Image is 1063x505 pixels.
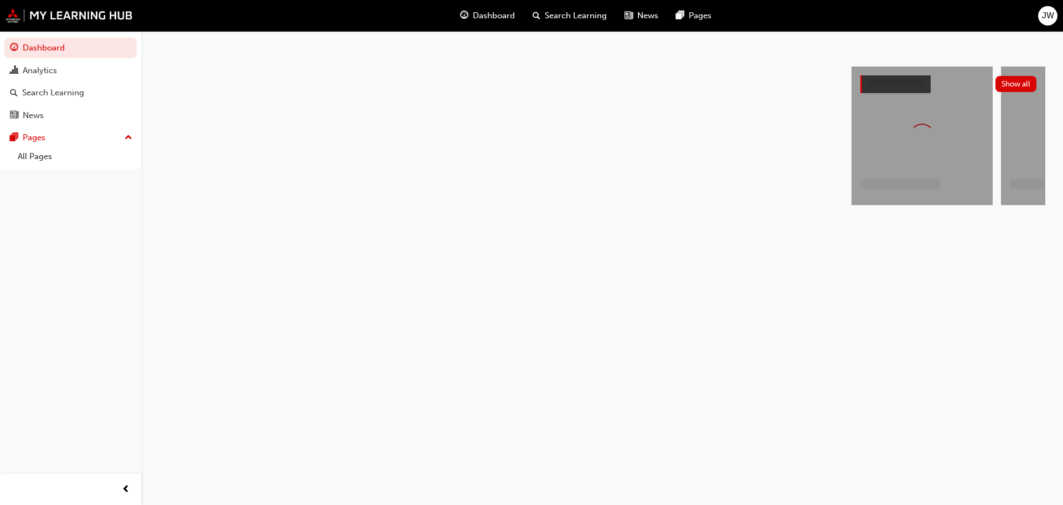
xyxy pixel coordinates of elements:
[4,38,137,58] a: Dashboard
[860,75,1036,93] a: Show all
[473,9,515,22] span: Dashboard
[676,9,684,23] span: pages-icon
[995,76,1037,92] button: Show all
[23,131,45,144] div: Pages
[122,483,130,497] span: prev-icon
[625,9,633,23] span: news-icon
[23,64,57,77] div: Analytics
[4,127,137,148] button: Pages
[22,86,84,99] div: Search Learning
[4,35,137,127] button: DashboardAnalyticsSearch LearningNews
[10,133,18,143] span: pages-icon
[1042,9,1054,22] span: JW
[6,8,133,23] img: mmal
[10,111,18,121] span: news-icon
[4,83,137,103] a: Search Learning
[689,9,711,22] span: Pages
[125,131,132,145] span: up-icon
[616,4,667,27] a: news-iconNews
[13,148,137,165] a: All Pages
[533,9,540,23] span: search-icon
[460,9,468,23] span: guage-icon
[545,9,607,22] span: Search Learning
[524,4,616,27] a: search-iconSearch Learning
[1038,6,1057,25] button: JW
[4,105,137,126] a: News
[10,43,18,53] span: guage-icon
[4,60,137,81] a: Analytics
[10,66,18,76] span: chart-icon
[23,109,44,122] div: News
[10,88,18,98] span: search-icon
[667,4,720,27] a: pages-iconPages
[637,9,658,22] span: News
[451,4,524,27] a: guage-iconDashboard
